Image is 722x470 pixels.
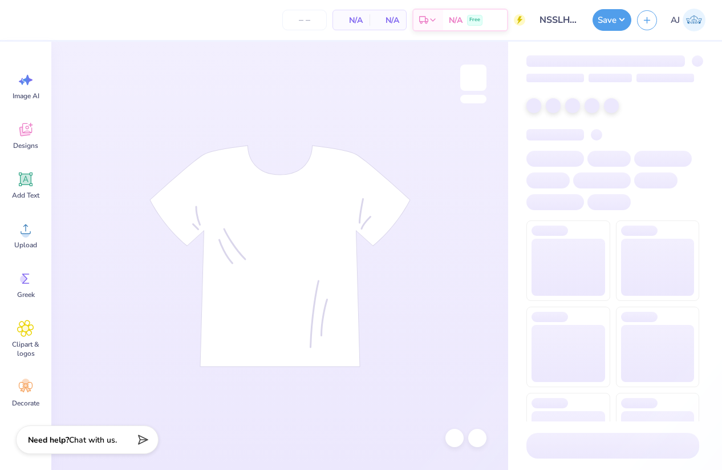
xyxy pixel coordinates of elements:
span: N/A [376,14,399,26]
img: tee-skeleton.svg [149,145,411,367]
a: AJ [666,9,711,31]
button: Save [593,9,631,31]
img: Armiel John Calzada [683,9,705,31]
span: Greek [17,290,35,299]
span: N/A [340,14,363,26]
span: Image AI [13,91,39,101]
span: N/A [449,14,463,26]
span: Upload [14,240,37,250]
span: Designs [13,141,38,150]
span: Free [469,16,480,24]
span: Decorate [12,399,39,408]
span: Chat with us. [69,435,117,445]
span: Add Text [12,191,39,200]
span: Clipart & logos [7,340,44,358]
input: Untitled Design [531,9,587,31]
strong: Need help? [28,435,69,445]
span: AJ [671,14,680,27]
input: – – [282,10,327,30]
